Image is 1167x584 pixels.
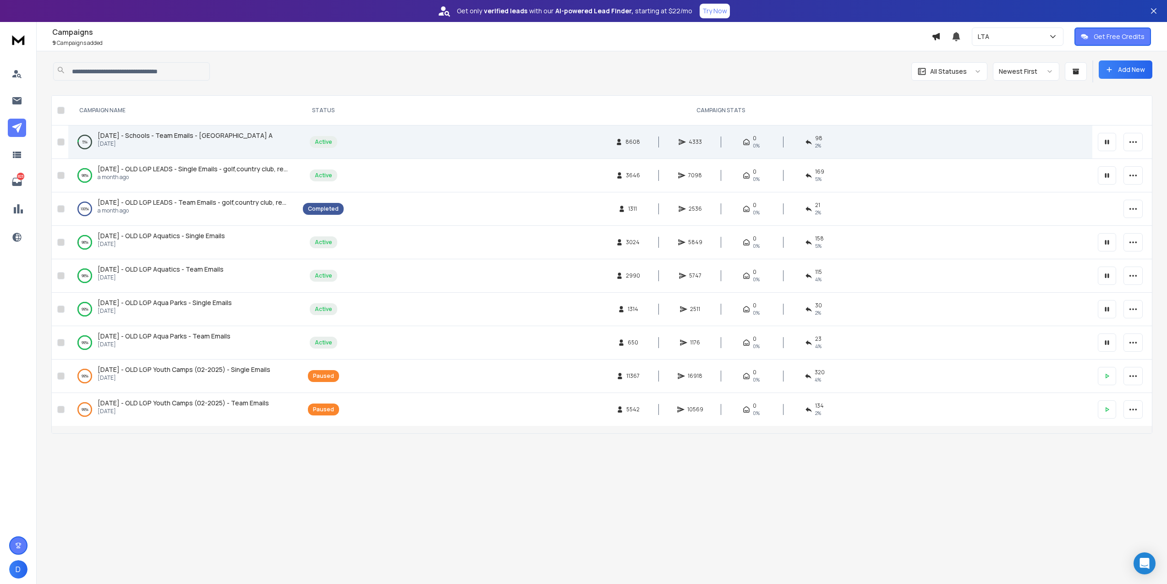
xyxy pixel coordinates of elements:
span: [DATE] - OLD LGP Youth Camps (02-2025) - Single Emails [98,365,270,374]
span: 2511 [690,306,700,313]
span: 3646 [626,172,640,179]
span: 9 [52,39,56,47]
p: Get Free Credits [1094,32,1145,41]
a: 823 [8,173,26,191]
div: Paused [313,406,334,413]
span: 320 [815,369,825,376]
button: Get Free Credits [1074,27,1151,46]
span: [DATE] - OLD LGP LEADS - Single Emails - golf,country club, rehab, therapy, assisted living-swimm... [98,164,444,173]
a: [DATE] - Schools - Team Emails - [GEOGRAPHIC_DATA] A [98,131,273,140]
span: 0% [753,276,760,283]
span: 0 [753,268,756,276]
span: 11367 [626,372,640,380]
span: 0 [753,335,756,343]
span: 650 [628,339,638,346]
div: Paused [313,372,334,380]
td: 98%[DATE] - OLD LGP Aquatics - Team Emails[DATE] [68,259,297,293]
span: 0 [753,235,756,242]
p: [DATE] [98,140,273,147]
span: 0% [753,142,760,149]
span: 7098 [688,172,702,179]
div: Active [315,339,332,346]
span: 0% [753,242,760,250]
p: 98 % [82,171,88,180]
span: 2990 [626,272,640,279]
p: All Statuses [930,67,967,76]
span: 158 [815,235,824,242]
div: Open Intercom Messenger [1134,552,1156,574]
span: [DATE] - OLD LGP Aquatics - Single Emails [98,231,225,240]
span: 1311 [628,205,637,213]
span: 0% [753,343,760,350]
p: 5 % [82,137,88,147]
p: 823 [17,173,24,180]
p: 98 % [82,238,88,247]
span: 3024 [626,239,640,246]
button: Newest First [993,62,1059,81]
span: 98 [815,135,822,142]
span: 5 % [815,242,822,250]
span: 2 % [815,409,821,417]
td: 99%[DATE] - OLD LGP Youth Camps (02-2025) - Team Emails[DATE] [68,393,297,426]
span: 4 % [815,343,822,350]
span: 0 [753,302,756,309]
th: CAMPAIGN NAME [68,96,297,126]
td: 99%[DATE] - OLD LGP Youth Camps (02-2025) - Single Emails[DATE] [68,360,297,393]
p: [DATE] [98,341,230,348]
p: Get only with our starting at $22/mo [457,6,692,16]
span: 10569 [687,406,703,413]
span: 0% [753,376,760,383]
span: 2 % [815,209,821,216]
p: [DATE] [98,307,232,315]
p: 98 % [82,271,88,280]
p: 99 % [82,305,88,314]
p: Try Now [702,6,727,16]
span: 5542 [626,406,640,413]
span: 4333 [689,138,702,146]
button: D [9,560,27,579]
span: 5 % [815,175,822,183]
p: 99 % [82,338,88,347]
a: [DATE] - OLD LGP Aquatics - Team Emails [98,265,224,274]
td: 99%[DATE] - OLD LGP Aqua Parks - Team Emails[DATE] [68,326,297,360]
a: [DATE] - OLD LGP Aquatics - Single Emails [98,231,225,240]
p: 99 % [82,405,88,414]
td: 98%[DATE] - OLD LGP LEADS - Single Emails - golf,country club, rehab, therapy, assisted living-sw... [68,159,297,192]
p: [DATE] [98,374,270,382]
td: 100%[DATE] - OLD LGP LEADS - Team Emails - golf,country club, rehab, therapy, assisted living-swi... [68,192,297,226]
span: 5849 [688,239,702,246]
span: 0 [753,135,756,142]
strong: verified leads [484,6,527,16]
p: [DATE] [98,240,225,248]
div: Active [315,239,332,246]
span: 1314 [628,306,638,313]
span: 0% [753,309,760,317]
span: 2 % [815,309,821,317]
td: 98%[DATE] - OLD LGP Aquatics - Single Emails[DATE] [68,226,297,259]
th: STATUS [297,96,349,126]
span: 1176 [690,339,700,346]
p: 99 % [82,371,88,381]
span: 30 [815,302,822,309]
td: 5%[DATE] - Schools - Team Emails - [GEOGRAPHIC_DATA] A[DATE] [68,126,297,159]
span: 8608 [625,138,640,146]
span: 0% [753,409,760,417]
div: Active [315,138,332,146]
span: 2536 [689,205,702,213]
th: CAMPAIGN STATS [349,96,1092,126]
span: 0% [753,209,760,216]
span: [DATE] - OLD LGP Youth Camps (02-2025) - Team Emails [98,398,269,407]
span: 4 % [815,276,822,283]
span: [DATE] - OLD LGP Aqua Parks - Single Emails [98,298,232,307]
div: Active [315,272,332,279]
button: Add New [1099,60,1152,79]
span: 0 [753,402,756,409]
a: [DATE] - OLD LGP LEADS - Team Emails - golf,country club, rehab, therapy, assisted living-swimmin... [98,198,288,207]
span: 16918 [688,372,702,380]
span: 23 [815,335,822,343]
span: 0 [753,202,756,209]
p: LTA [978,32,993,41]
button: Try Now [700,4,730,18]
